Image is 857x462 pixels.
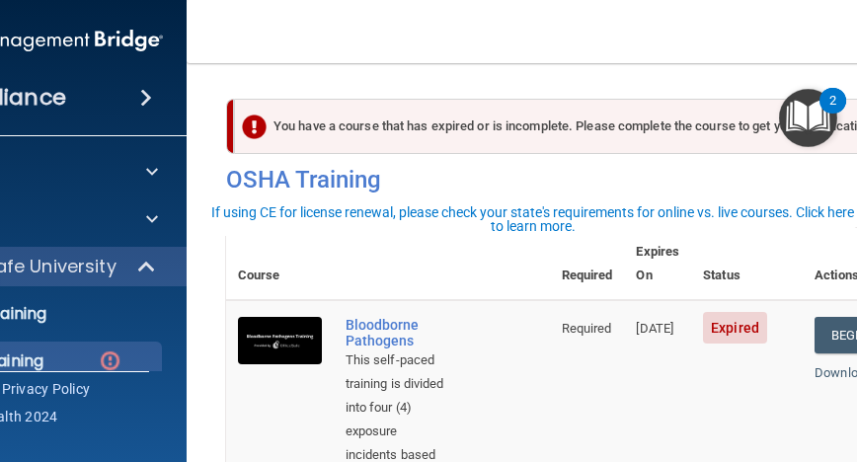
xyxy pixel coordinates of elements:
[624,228,691,300] th: Expires On
[208,202,857,236] button: If using CE for license renewal, please check your state's requirements for online vs. live cours...
[703,312,767,344] span: Expired
[242,115,267,139] img: exclamation-circle-solid-danger.72ef9ffc.png
[226,228,334,300] th: Course
[636,321,673,336] span: [DATE]
[691,228,803,300] th: Status
[346,317,451,348] a: Bloodborne Pathogens
[829,101,836,126] div: 2
[550,228,625,300] th: Required
[2,379,91,399] a: Privacy Policy
[779,89,837,147] button: Open Resource Center, 2 new notifications
[98,348,122,373] img: danger-circle.6113f641.png
[211,205,854,233] div: If using CE for license renewal, please check your state's requirements for online vs. live cours...
[562,321,612,336] span: Required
